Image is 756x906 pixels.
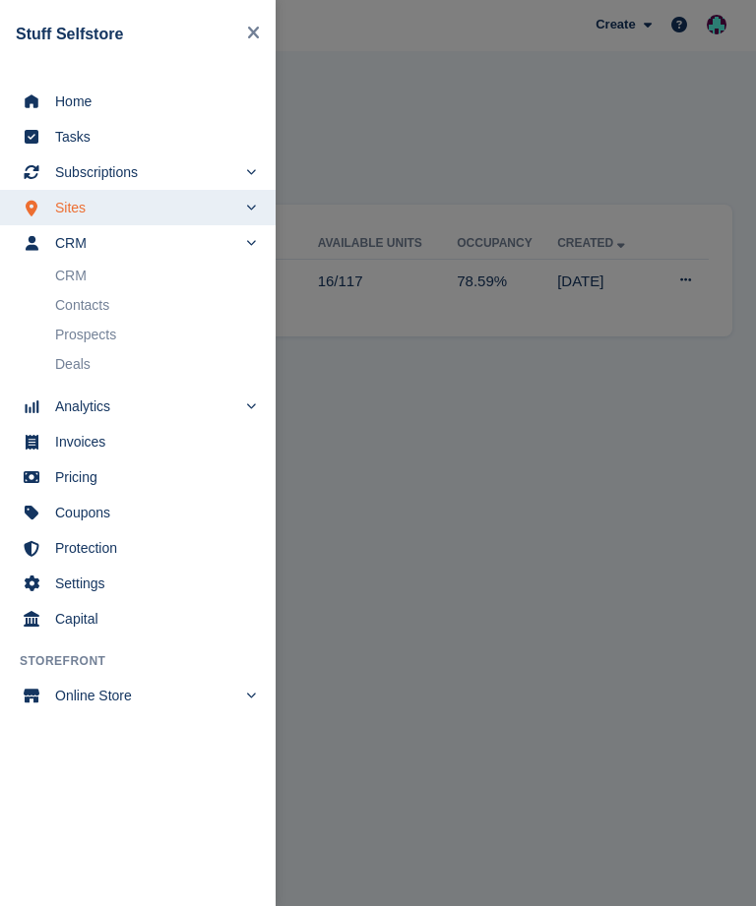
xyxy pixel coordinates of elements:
[55,229,236,257] span: CRM
[239,16,268,52] button: Close navigation
[20,652,276,670] span: Storefront
[16,23,239,46] div: Stuff Selfstore
[55,428,246,455] span: Invoices
[55,393,236,420] span: Analytics
[55,194,236,221] span: Sites
[55,291,256,319] a: Contacts
[55,321,256,348] a: Prospects
[55,350,256,378] a: Deals
[55,605,246,633] span: Capital
[55,262,256,289] a: CRM
[55,682,236,709] span: Online Store
[55,570,246,597] span: Settings
[55,534,246,562] span: Protection
[55,88,246,115] span: Home
[55,123,246,151] span: Tasks
[55,326,116,344] span: Prospects
[55,499,246,526] span: Coupons
[55,158,236,186] span: Subscriptions
[55,463,246,491] span: Pricing
[55,355,91,374] span: Deals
